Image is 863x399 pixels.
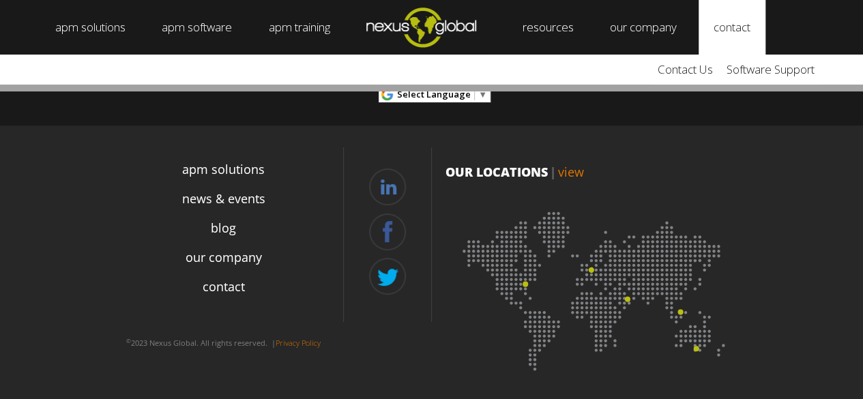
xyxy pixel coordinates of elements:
[397,84,487,105] a: Select Language​
[651,55,720,85] a: Contact Us
[126,337,131,344] sup: ©
[478,88,487,100] span: ▼
[104,155,343,327] div: Navigation Menu
[211,219,236,237] a: blog
[397,88,471,100] span: Select Language
[182,160,265,179] a: apm solutions
[474,88,475,100] span: ​
[203,278,245,296] a: contact
[550,164,556,180] span: |
[720,55,821,85] a: Software Support
[445,163,746,181] p: OUR LOCATIONS
[104,332,343,354] p: 2023 Nexus Global. All rights reserved. |
[186,248,262,267] a: our company
[276,338,321,348] a: Privacy Policy
[445,194,746,379] img: Location map
[182,190,265,208] a: news & events
[558,164,584,180] a: view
